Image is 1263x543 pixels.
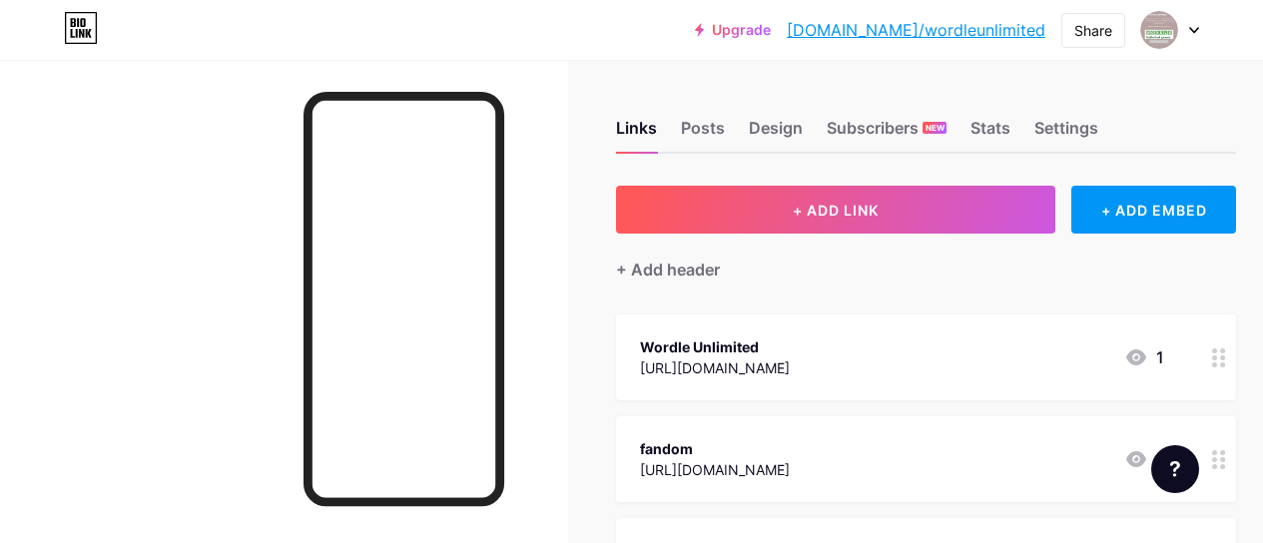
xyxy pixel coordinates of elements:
span: NEW [926,122,945,134]
img: Wordle Unlimited [1140,11,1178,49]
div: + ADD EMBED [1071,186,1236,234]
span: + ADD LINK [793,202,879,219]
div: Wordle Unlimited [640,336,790,357]
div: [URL][DOMAIN_NAME] [640,357,790,378]
div: Subscribers [827,116,947,152]
div: fandom [640,438,790,459]
div: + Add header [616,258,720,281]
div: Posts [681,116,725,152]
div: Design [749,116,803,152]
div: Settings [1034,116,1098,152]
a: [DOMAIN_NAME]/wordleunlimited [787,18,1045,42]
button: + ADD LINK [616,186,1055,234]
div: 1 [1124,345,1164,369]
a: Upgrade [695,22,771,38]
div: Stats [970,116,1010,152]
div: Links [616,116,657,152]
div: Share [1074,20,1112,41]
div: 1 [1124,447,1164,471]
div: [URL][DOMAIN_NAME] [640,459,790,480]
